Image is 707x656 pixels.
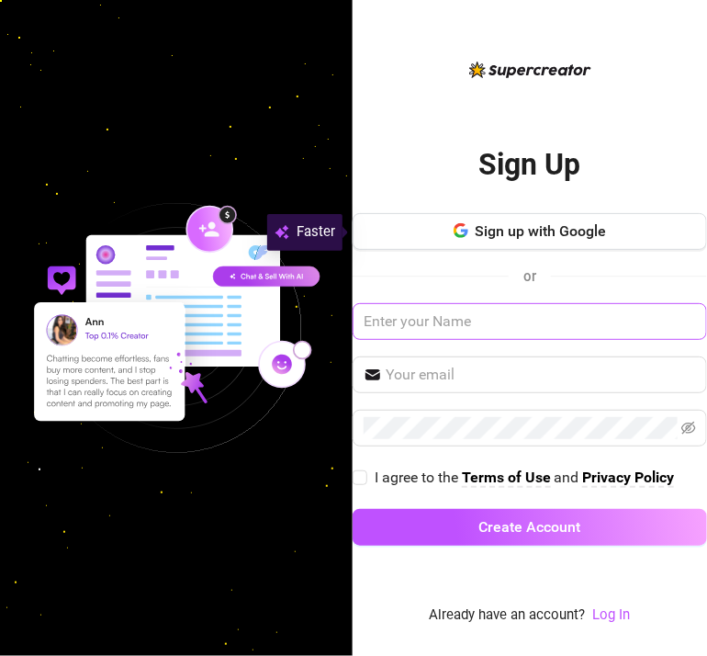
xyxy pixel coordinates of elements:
[523,268,536,285] span: or
[582,469,674,488] a: Privacy Policy
[386,364,696,386] input: Your email
[469,62,591,78] img: logo-BBDzfeDw.svg
[479,146,581,184] h2: Sign Up
[275,221,289,243] img: svg%3e
[479,518,581,536] span: Create Account
[462,469,551,488] a: Terms of Use
[353,509,707,546] button: Create Account
[593,606,631,623] a: Log In
[353,213,707,250] button: Sign up with Google
[554,469,582,486] span: and
[430,605,586,627] span: Already have an account?
[476,222,607,240] span: Sign up with Google
[582,469,674,486] strong: Privacy Policy
[297,221,335,243] span: Faster
[353,303,707,340] input: Enter your Name
[593,605,631,627] a: Log In
[462,469,551,486] strong: Terms of Use
[375,469,462,486] span: I agree to the
[681,421,696,435] span: eye-invisible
